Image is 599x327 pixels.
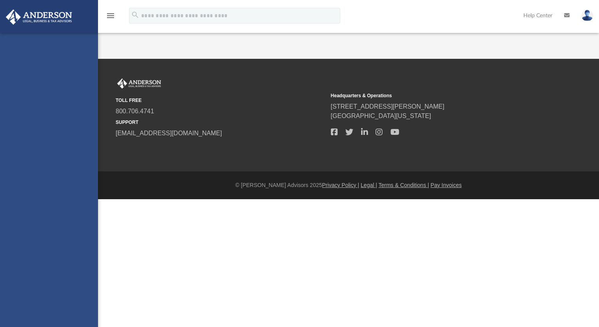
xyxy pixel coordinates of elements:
small: SUPPORT [116,119,325,126]
img: User Pic [581,10,593,21]
a: Legal | [361,182,377,188]
img: Anderson Advisors Platinum Portal [116,78,163,89]
a: [GEOGRAPHIC_DATA][US_STATE] [331,113,431,119]
a: Terms & Conditions | [379,182,429,188]
small: TOLL FREE [116,97,325,104]
a: Pay Invoices [430,182,461,188]
a: Privacy Policy | [322,182,359,188]
a: menu [106,15,115,20]
i: menu [106,11,115,20]
img: Anderson Advisors Platinum Portal [4,9,74,25]
small: Headquarters & Operations [331,92,541,99]
div: © [PERSON_NAME] Advisors 2025 [98,181,599,189]
a: [EMAIL_ADDRESS][DOMAIN_NAME] [116,130,222,136]
a: [STREET_ADDRESS][PERSON_NAME] [331,103,445,110]
a: 800.706.4741 [116,108,154,114]
i: search [131,11,140,19]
